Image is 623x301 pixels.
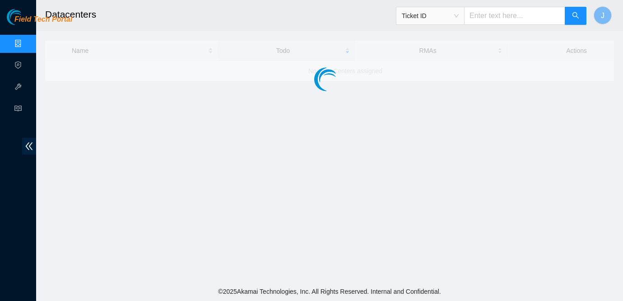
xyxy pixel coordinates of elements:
button: search [565,7,586,25]
span: double-left [22,138,36,155]
a: Akamai TechnologiesField Tech Portal [7,16,72,28]
img: Akamai Technologies [7,9,46,25]
span: Ticket ID [402,9,459,23]
span: read [14,101,22,119]
button: J [594,6,612,24]
span: J [601,10,604,21]
footer: © 2025 Akamai Technologies, Inc. All Rights Reserved. Internal and Confidential. [36,282,623,301]
input: Enter text here... [464,7,565,25]
span: search [572,12,579,20]
span: Field Tech Portal [14,15,72,24]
